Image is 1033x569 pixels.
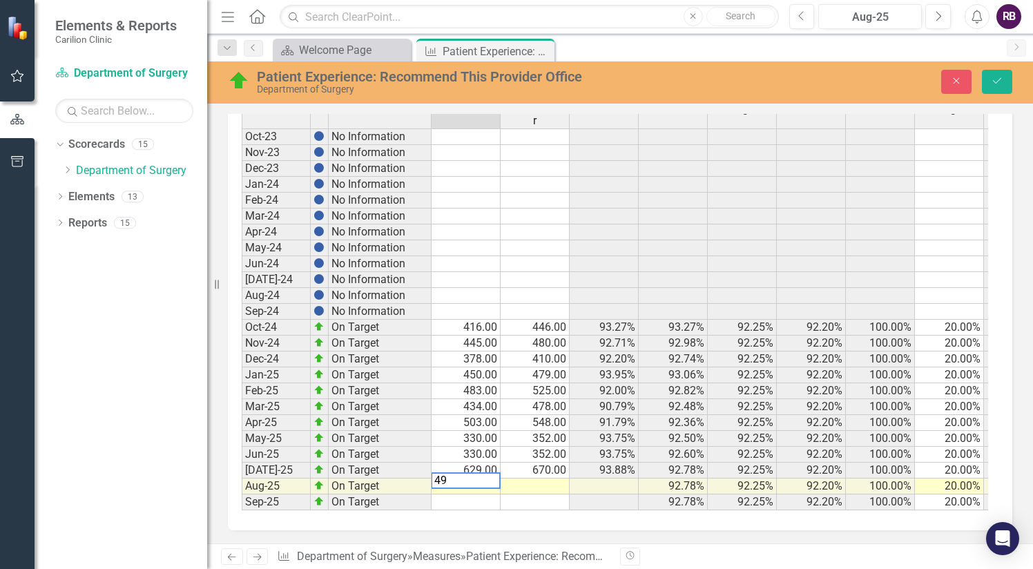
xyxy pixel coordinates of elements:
td: [DATE]-25 [242,463,311,479]
td: 92.25% [708,415,777,431]
td: Oct-23 [242,128,311,145]
td: 92.36% [639,415,708,431]
td: 100.00% [846,383,915,399]
td: Mar-24 [242,209,311,224]
img: zOikAAAAAElFTkSuQmCC [313,401,325,412]
a: Department of Surgery [297,550,407,563]
img: zOikAAAAAElFTkSuQmCC [313,432,325,443]
td: Jun-24 [242,256,311,272]
input: Search Below... [55,99,193,123]
td: On Target [329,320,432,336]
td: Apr-25 [242,415,311,431]
img: zOikAAAAAElFTkSuQmCC [313,353,325,364]
td: On Target [329,367,432,383]
img: BgCOk07PiH71IgAAAABJRU5ErkJggg== [313,210,325,221]
td: 92.25% [708,351,777,367]
span: Limit [799,103,824,115]
span: Numerator [440,103,492,115]
td: 434.00 [432,399,501,415]
td: 92.20% [777,494,846,510]
td: On Target [329,415,432,431]
input: Search ClearPoint... [280,5,778,29]
img: BgCOk07PiH71IgAAAABJRU5ErkJggg== [313,178,325,189]
td: On Target [329,336,432,351]
td: Dec-23 [242,161,311,177]
td: Sep-25 [242,494,311,510]
td: 20.00% [915,463,984,479]
span: Elements & Reports [55,17,177,34]
img: zOikAAAAAElFTkSuQmCC [313,369,325,380]
td: Apr-24 [242,224,311,240]
td: 92.00% [570,383,639,399]
img: ClearPoint Strategy [7,15,31,39]
div: 15 [132,139,154,151]
td: 92.74% [639,351,708,367]
td: 445.00 [432,336,501,351]
td: 93.95% [570,367,639,383]
td: No Information [329,177,432,193]
td: Oct-24 [242,320,311,336]
td: 92.60% [639,447,708,463]
div: 13 [122,191,144,202]
img: BgCOk07PiH71IgAAAABJRU5ErkJggg== [313,289,325,300]
button: Search [706,7,775,26]
td: On Target [329,351,432,367]
img: BgCOk07PiH71IgAAAABJRU5ErkJggg== [313,273,325,284]
td: 92.20% [570,351,639,367]
span: Search [726,10,755,21]
td: 100.00% [846,447,915,463]
td: 92.98% [639,336,708,351]
div: Department of Surgery [257,84,662,95]
td: 479.00 [501,367,570,383]
td: 92.25% [708,320,777,336]
td: 92.25% [708,447,777,463]
td: 352.00 [501,447,570,463]
span: Period [261,103,292,115]
td: Jan-24 [242,177,311,193]
td: 525.00 [501,383,570,399]
td: 93.27% [570,320,639,336]
td: 100.00% [846,415,915,431]
a: Department of Surgery [55,66,193,81]
td: 92.20% [777,447,846,463]
td: 503.00 [432,415,501,431]
img: zOikAAAAAElFTkSuQmCC [313,385,325,396]
td: 100.00% [846,367,915,383]
td: 92.25% [708,494,777,510]
td: 100.00% [846,431,915,447]
img: zOikAAAAAElFTkSuQmCC [313,337,325,348]
td: 100.00% [846,351,915,367]
td: Feb-25 [242,383,311,399]
td: 92.78% [639,494,708,510]
td: 92.20% [777,399,846,415]
img: zOikAAAAAElFTkSuQmCC [313,480,325,491]
td: Nov-23 [242,145,311,161]
img: zOikAAAAAElFTkSuQmCC [313,496,325,507]
td: 92.25% [708,383,777,399]
button: Aug-25 [818,4,922,29]
td: 20.00% [915,447,984,463]
td: Jan-25 [242,367,311,383]
div: Patient Experience: Recommend This Provider Office [466,550,721,563]
td: 100.00% [846,320,915,336]
td: 93.75% [570,447,639,463]
span: Weight [932,103,966,115]
a: Elements [68,189,115,205]
span: Target [726,103,757,115]
td: Dec-24 [242,351,311,367]
img: zOikAAAAAElFTkSuQmCC [313,416,325,427]
div: Open Intercom Messenger [986,522,1019,555]
td: 330.00 [432,431,501,447]
td: 20.00% [915,415,984,431]
td: Nov-24 [242,336,311,351]
div: Patient Experience: Recommend This Provider Office [443,43,551,60]
td: No Information [329,224,432,240]
td: 93.75% [570,431,639,447]
td: On Target [329,479,432,494]
td: No Information [329,145,432,161]
img: zOikAAAAAElFTkSuQmCC [313,448,325,459]
img: BgCOk07PiH71IgAAAABJRU5ErkJggg== [313,194,325,205]
td: 20.00% [915,336,984,351]
td: No Information [329,193,432,209]
td: 20.00% [915,383,984,399]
